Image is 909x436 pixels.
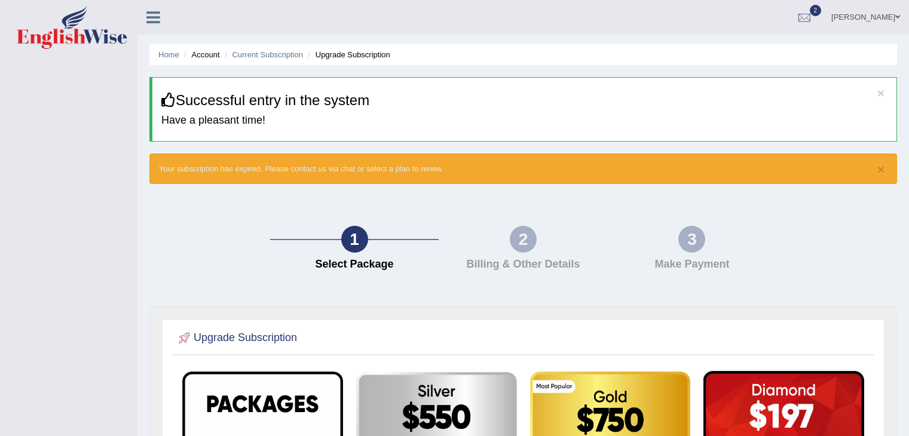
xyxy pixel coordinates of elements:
li: Account [181,49,219,60]
a: Home [158,50,179,59]
h4: Select Package [276,259,433,271]
h4: Billing & Other Details [445,259,601,271]
div: 3 [678,226,705,253]
h4: Make Payment [614,259,770,271]
h2: Upgrade Subscription [176,329,297,347]
h4: Have a pleasant time! [161,115,887,127]
h3: Successful entry in the system [161,93,887,108]
a: Current Subscription [232,50,303,59]
span: 2 [810,5,822,16]
button: × [877,163,884,176]
div: 1 [341,226,368,253]
button: × [877,87,884,99]
div: Your subscription has expired. Please contact us via chat or select a plan to renew [149,153,897,184]
div: 2 [510,226,537,253]
li: Upgrade Subscription [305,49,390,60]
